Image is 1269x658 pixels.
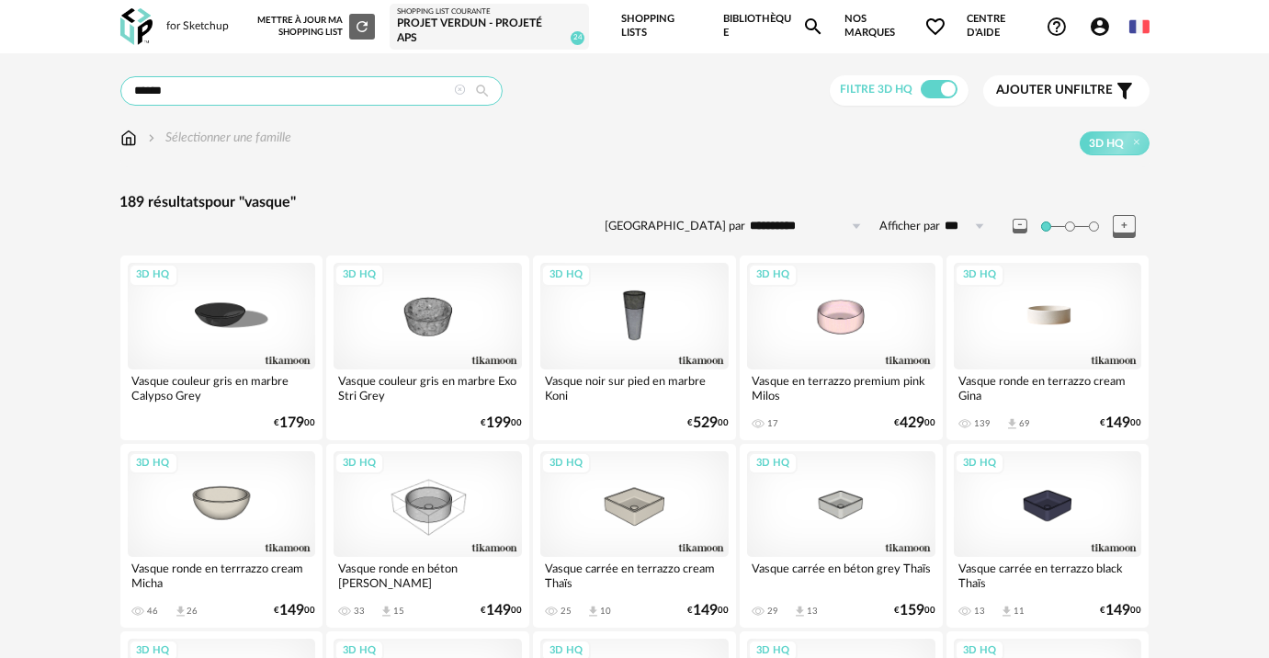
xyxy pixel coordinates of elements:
[1129,17,1150,37] img: fr
[1090,136,1125,151] span: 3D HQ
[924,16,946,38] span: Heart Outline icon
[120,444,323,628] a: 3D HQ Vasque ronde en terrrazzo cream Micha 46 Download icon 26 €14900
[486,605,511,617] span: 149
[983,75,1150,107] button: Ajouter unfiltre Filter icon
[807,606,818,617] div: 13
[974,418,991,429] div: 139
[1005,417,1019,431] span: Download icon
[120,129,137,147] img: svg+xml;base64,PHN2ZyB3aWR0aD0iMTYiIGhlaWdodD0iMTciIHZpZXdCb3g9IjAgMCAxNiAxNyIgZmlsbD0ibm9uZSIgeG...
[748,264,798,287] div: 3D HQ
[206,195,297,210] span: pour "vasque"
[687,605,729,617] div: € 00
[841,84,913,95] span: Filtre 3D HQ
[334,264,384,287] div: 3D HQ
[326,255,529,439] a: 3D HQ Vasque couleur gris en marbre Exo Stri Grey €19900
[946,444,1150,628] a: 3D HQ Vasque carrée en terrazzo black Thaïs 13 Download icon 11 €14900
[1114,80,1136,102] span: Filter icon
[334,452,384,475] div: 3D HQ
[167,19,230,34] div: for Sketchup
[120,255,323,439] a: 3D HQ Vasque couleur gris en marbre Calypso Grey €17900
[187,606,198,617] div: 26
[397,7,582,46] a: Shopping List courante Projet Verdun - Projeté APS 24
[128,369,316,406] div: Vasque couleur gris en marbre Calypso Grey
[279,605,304,617] span: 149
[326,444,529,628] a: 3D HQ Vasque ronde en béton [PERSON_NAME] 33 Download icon 15 €14900
[129,452,178,475] div: 3D HQ
[334,557,522,594] div: Vasque ronde en béton [PERSON_NAME]
[148,606,159,617] div: 46
[900,417,924,429] span: 429
[974,606,985,617] div: 13
[120,193,1150,212] div: 189 résultats
[687,417,729,429] div: € 00
[1100,605,1141,617] div: € 00
[1089,16,1119,38] span: Account Circle icon
[541,264,591,287] div: 3D HQ
[274,417,315,429] div: € 00
[354,606,365,617] div: 33
[1089,16,1111,38] span: Account Circle icon
[481,417,522,429] div: € 00
[571,31,584,45] span: 24
[967,13,1068,40] span: Centre d'aideHelp Circle Outline icon
[1105,417,1130,429] span: 149
[747,557,935,594] div: Vasque carrée en béton grey Thaïs
[354,21,370,30] span: Refresh icon
[533,444,736,628] a: 3D HQ Vasque carrée en terrazzo cream Thaïs 25 Download icon 10 €14900
[997,83,1114,98] span: filtre
[767,606,778,617] div: 29
[334,369,522,406] div: Vasque couleur gris en marbre Exo Stri Grey
[997,84,1074,96] span: Ajouter un
[397,17,582,45] div: Projet Verdun - Projeté APS
[1019,418,1030,429] div: 69
[144,129,159,147] img: svg+xml;base64,PHN2ZyB3aWR0aD0iMTYiIGhlaWdodD0iMTYiIHZpZXdCb3g9IjAgMCAxNiAxNiIgZmlsbD0ibm9uZSIgeG...
[128,557,316,594] div: Vasque ronde en terrrazzo cream Micha
[257,14,375,40] div: Mettre à jour ma Shopping List
[693,605,718,617] span: 149
[481,605,522,617] div: € 00
[954,369,1142,406] div: Vasque ronde en terrazzo cream Gina
[955,264,1004,287] div: 3D HQ
[900,605,924,617] span: 159
[397,7,582,17] div: Shopping List courante
[894,417,935,429] div: € 00
[540,369,729,406] div: Vasque noir sur pied en marbre Koni
[1014,606,1025,617] div: 11
[1000,605,1014,618] span: Download icon
[740,255,943,439] a: 3D HQ Vasque en terrazzo premium pink Milos 17 €42900
[129,264,178,287] div: 3D HQ
[793,605,807,618] span: Download icon
[606,219,746,234] label: [GEOGRAPHIC_DATA] par
[802,16,824,38] span: Magnify icon
[1105,605,1130,617] span: 149
[274,605,315,617] div: € 00
[747,369,935,406] div: Vasque en terrazzo premium pink Milos
[541,452,591,475] div: 3D HQ
[740,444,943,628] a: 3D HQ Vasque carrée en béton grey Thaïs 29 Download icon 13 €15900
[1100,417,1141,429] div: € 00
[748,452,798,475] div: 3D HQ
[486,417,511,429] span: 199
[540,557,729,594] div: Vasque carrée en terrazzo cream Thaïs
[144,129,292,147] div: Sélectionner une famille
[1046,16,1068,38] span: Help Circle Outline icon
[946,255,1150,439] a: 3D HQ Vasque ronde en terrazzo cream Gina 139 Download icon 69 €14900
[533,255,736,439] a: 3D HQ Vasque noir sur pied en marbre Koni €52900
[693,417,718,429] span: 529
[880,219,941,234] label: Afficher par
[174,605,187,618] span: Download icon
[955,452,1004,475] div: 3D HQ
[561,606,572,617] div: 25
[393,606,404,617] div: 15
[120,8,153,46] img: OXP
[380,605,393,618] span: Download icon
[954,557,1142,594] div: Vasque carrée en terrazzo black Thaïs
[894,605,935,617] div: € 00
[600,606,611,617] div: 10
[279,417,304,429] span: 179
[767,418,778,429] div: 17
[586,605,600,618] span: Download icon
